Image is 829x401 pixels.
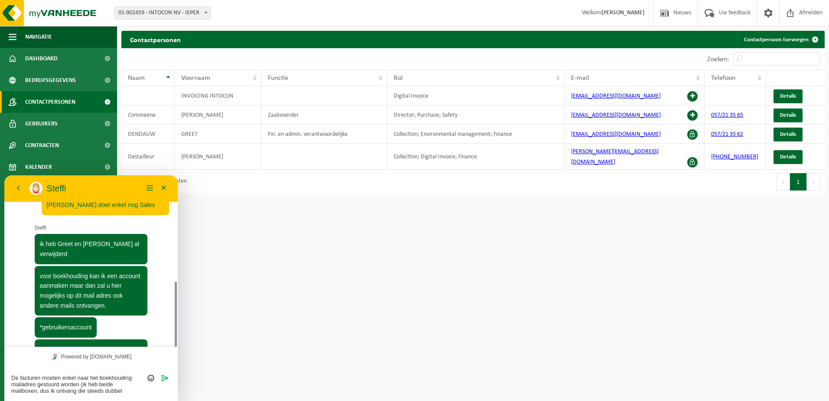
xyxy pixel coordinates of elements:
span: Details [780,112,796,118]
a: Contactpersoon toevoegen [737,31,824,48]
div: 1 tot 4 van 4 resultaten [126,174,187,190]
img: Tawky_16x16.svg [47,178,53,184]
td: Fin. en admin. verantwoordelijke [261,125,387,144]
button: Emoji invoeren [140,198,153,207]
button: Previous [776,173,790,191]
span: Contracten [25,135,59,156]
a: [PERSON_NAME][EMAIL_ADDRESS][DOMAIN_NAME] [571,148,659,165]
span: Kalender [25,156,52,178]
span: Navigatie [25,26,52,48]
a: [EMAIL_ADDRESS][DOMAIN_NAME] [571,112,661,118]
td: [PERSON_NAME] [175,105,261,125]
span: Functie [268,75,288,82]
td: INVOICING INTOCON [175,86,261,105]
a: [EMAIL_ADDRESS][DOMAIN_NAME] [571,131,661,138]
h2: Contactpersonen [121,31,189,48]
td: Zaakvoerder [261,105,387,125]
a: 057/21 35 62 [711,131,743,138]
a: [EMAIL_ADDRESS][DOMAIN_NAME] [571,93,661,99]
span: 01-902459 - INTOCON NV - IEPER [115,7,210,19]
button: Next [807,173,820,191]
span: Gebruikers [25,113,58,135]
button: 1 [790,173,807,191]
span: Details [780,131,796,137]
iframe: chat widget [4,175,178,401]
td: GREET [175,125,261,144]
span: Telefoon [711,75,735,82]
span: Rol [394,75,403,82]
span: Details [780,93,796,99]
span: Naam [128,75,145,82]
strong: [PERSON_NAME] [601,10,645,16]
a: Details [774,108,803,122]
td: Commeene [121,105,175,125]
td: Collection; Environmental management; Finance [387,125,565,144]
label: Zoeken: [707,56,729,63]
td: Digital Invoice [387,86,565,105]
a: Details [774,89,803,103]
span: Dashboard [25,48,58,69]
button: Verzenden [154,198,166,207]
span: E-mail [571,75,589,82]
a: Details [774,128,803,141]
td: Destailleur [121,144,175,170]
a: Powered by [DOMAIN_NAME] [44,176,130,187]
span: 01-902459 - INTOCON NV - IEPER [114,7,211,20]
a: Details [774,150,803,164]
span: Bedrijfsgegevens [25,69,76,91]
span: Voornaam [181,75,210,82]
div: Group of buttons [140,198,153,207]
td: [PERSON_NAME] [175,144,261,170]
a: 057/21 35 65 [711,112,743,118]
a: [PHONE_NUMBER] [711,154,758,160]
td: DENDAUW [121,125,175,144]
td: Collection; Digital Invoice; Finance [387,144,565,170]
span: Contactpersonen [25,91,75,113]
td: Director; Purchase; Safety [387,105,565,125]
span: Details [780,154,796,160]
